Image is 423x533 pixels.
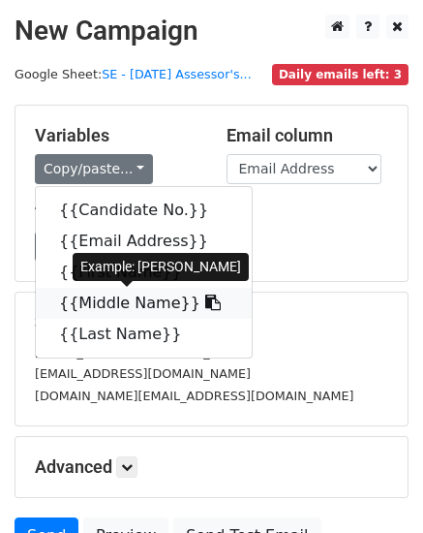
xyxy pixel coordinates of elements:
a: {{Email Address}} [36,226,252,257]
h5: Advanced [35,456,388,478]
a: {{Middle Name}} [36,288,252,319]
small: Google Sheet: [15,67,252,81]
a: Copy/paste... [35,154,153,184]
iframe: Chat Widget [326,440,423,533]
a: Daily emails left: 3 [272,67,408,81]
small: [DOMAIN_NAME][EMAIL_ADDRESS][DOMAIN_NAME] [35,389,353,403]
span: Daily emails left: 3 [272,64,408,85]
h5: Variables [35,125,197,146]
h5: Email column [227,125,389,146]
a: {{First Name}} [36,257,252,288]
div: Example: [PERSON_NAME] [73,253,249,281]
small: [EMAIL_ADDRESS][DOMAIN_NAME] [35,345,251,360]
a: SE - [DATE] Assessor's... [102,67,252,81]
a: {{Candidate No.}} [36,195,252,226]
a: {{Last Name}} [36,319,252,350]
small: [EMAIL_ADDRESS][DOMAIN_NAME] [35,366,251,381]
h2: New Campaign [15,15,408,47]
